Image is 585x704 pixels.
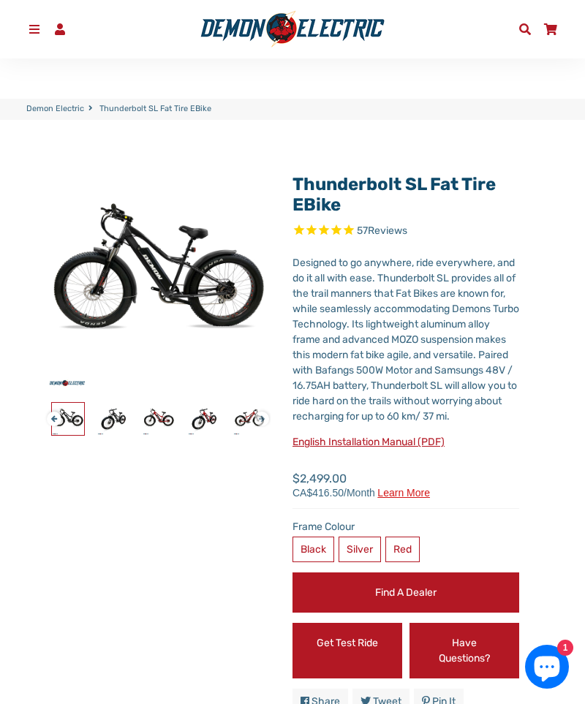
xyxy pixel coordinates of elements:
img: Demon Electric logo [195,10,390,48]
a: Get Test Ride [292,623,402,678]
span: Rated 4.9 out of 5 stars 57 reviews [292,223,519,240]
span: Reviews [368,224,407,237]
a: Thunderbolt SL Fat Tire eBike [292,174,496,216]
a: English Installation Manual (PDF) [292,436,445,448]
label: Frame Colour [292,519,519,534]
button: Next [254,404,263,421]
span: 57 reviews [357,224,407,237]
img: Thunderbolt SL Fat Tire eBike - Demon Electric [52,403,84,435]
label: Red [385,537,420,562]
a: Have Questions? [409,623,519,678]
img: Thunderbolt SL Fat Tire eBike - Demon Electric [233,403,265,435]
img: Thunderbolt SL Fat Tire eBike - Demon Electric [97,403,129,435]
button: Previous [47,404,56,421]
label: Silver [339,537,381,562]
a: Demon Electric [26,103,84,116]
span: Designed to go anywhere, ride everywhere, and do it all with ease. Thunderbolt SL provides all of... [292,257,519,423]
img: Thunderbolt SL Fat Tire eBike - Demon Electric [188,403,220,435]
inbox-online-store-chat: Shopify online store chat [521,645,573,692]
a: Find a Dealer [292,572,519,613]
img: Thunderbolt SL Fat Tire eBike - Demon Electric [143,403,175,435]
span: Thunderbolt SL Fat Tire eBike [99,103,211,116]
label: Black [292,537,334,562]
span: $2,499.00 [292,470,430,498]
